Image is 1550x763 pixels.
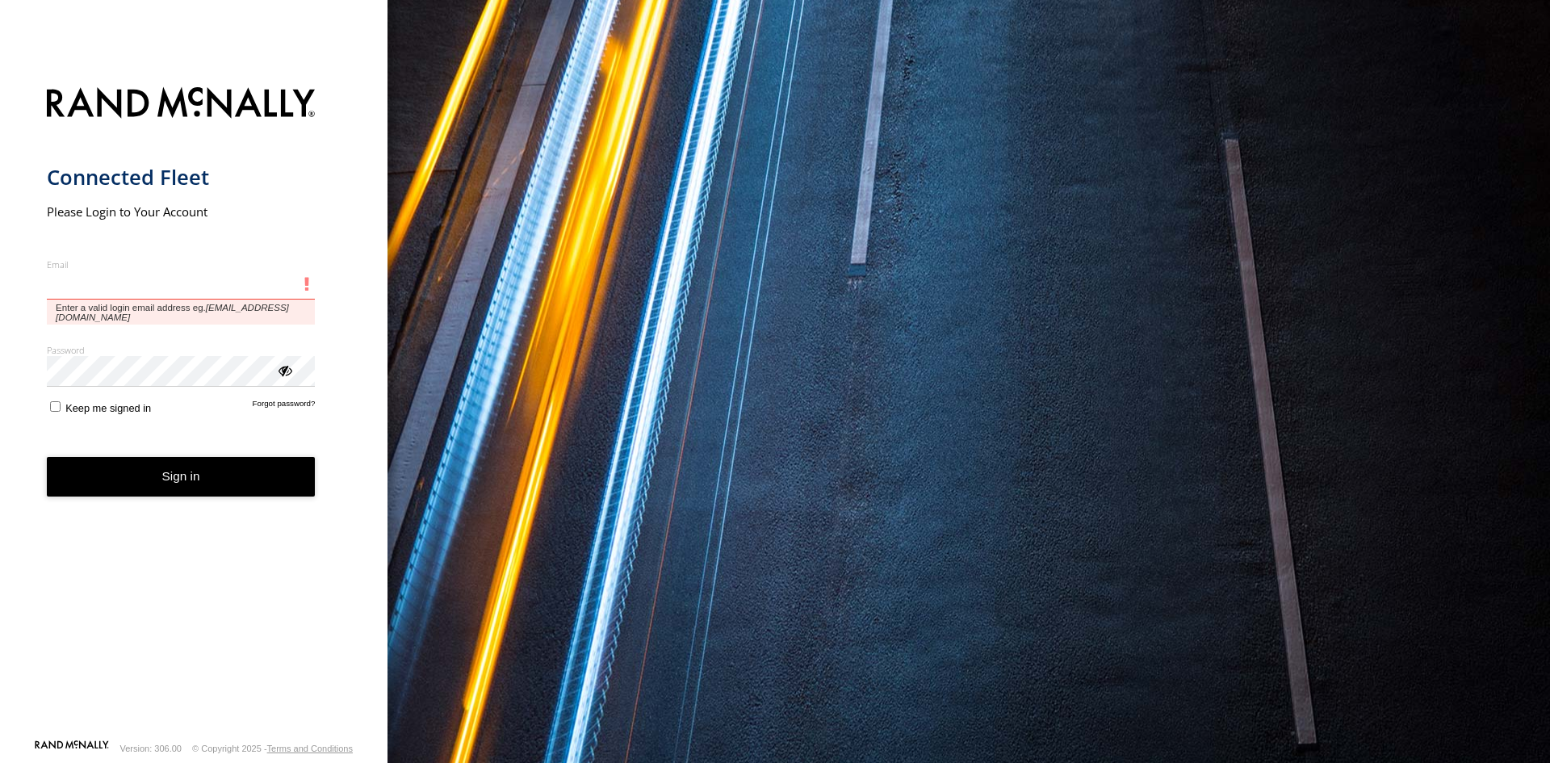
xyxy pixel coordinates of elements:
img: Rand McNally [47,84,316,125]
h2: Please Login to Your Account [47,203,316,220]
a: Forgot password? [253,399,316,414]
span: Enter a valid login email address eg. [47,300,316,325]
span: Keep me signed in [65,402,151,414]
h1: Connected Fleet [47,164,316,191]
form: main [47,78,341,739]
label: Email [47,258,316,270]
div: Version: 306.00 [120,744,182,753]
label: Password [47,344,316,356]
div: © Copyright 2025 - [192,744,353,753]
input: Keep me signed in [50,401,61,412]
em: [EMAIL_ADDRESS][DOMAIN_NAME] [56,303,289,322]
button: Sign in [47,457,316,497]
a: Terms and Conditions [267,744,353,753]
a: Visit our Website [35,740,109,757]
div: ViewPassword [276,362,292,378]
